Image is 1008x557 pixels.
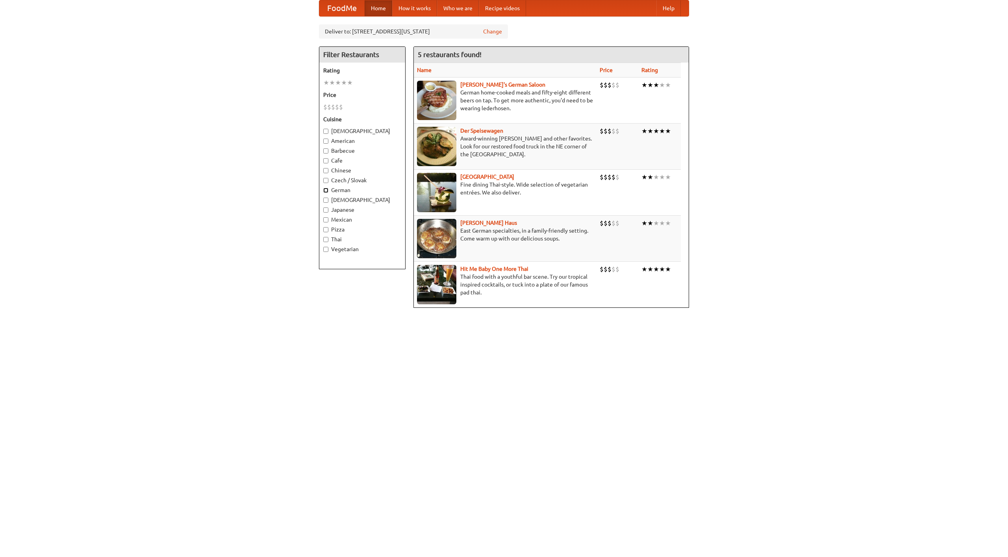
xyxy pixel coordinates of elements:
li: $ [611,173,615,181]
p: German home-cooked meals and fifty-eight different beers on tap. To get more authentic, you'd nee... [417,89,593,112]
li: $ [604,265,608,274]
li: $ [611,127,615,135]
input: American [323,139,328,144]
li: ★ [665,265,671,274]
a: [PERSON_NAME]'s German Saloon [460,81,545,88]
input: Pizza [323,227,328,232]
a: Help [656,0,681,16]
input: [DEMOGRAPHIC_DATA] [323,129,328,134]
li: ★ [647,81,653,89]
li: $ [615,127,619,135]
li: ★ [659,127,665,135]
p: Award-winning [PERSON_NAME] and other favorites. Look for our restored food truck in the NE corne... [417,135,593,158]
h5: Rating [323,67,401,74]
a: How it works [392,0,437,16]
li: $ [335,103,339,111]
a: Who we are [437,0,479,16]
ng-pluralize: 5 restaurants found! [418,51,482,58]
input: Barbecue [323,148,328,154]
input: Czech / Slovak [323,178,328,183]
li: $ [608,173,611,181]
li: ★ [653,219,659,228]
li: ★ [653,173,659,181]
label: [DEMOGRAPHIC_DATA] [323,196,401,204]
img: satay.jpg [417,173,456,212]
a: Recipe videos [479,0,526,16]
li: ★ [647,265,653,274]
label: Chinese [323,167,401,174]
li: ★ [659,81,665,89]
li: ★ [335,78,341,87]
input: Cafe [323,158,328,163]
a: Change [483,28,502,35]
li: ★ [641,127,647,135]
li: ★ [659,219,665,228]
label: Mexican [323,216,401,224]
b: Hit Me Baby One More Thai [460,266,528,272]
a: FoodMe [319,0,365,16]
li: $ [331,103,335,111]
li: $ [604,81,608,89]
a: [PERSON_NAME] Haus [460,220,517,226]
li: ★ [329,78,335,87]
label: Pizza [323,226,401,233]
li: $ [327,103,331,111]
a: Home [365,0,392,16]
li: $ [604,173,608,181]
li: ★ [323,78,329,87]
a: Rating [641,67,658,73]
a: [GEOGRAPHIC_DATA] [460,174,514,180]
li: ★ [341,78,347,87]
li: $ [611,219,615,228]
a: Name [417,67,432,73]
a: Der Speisewagen [460,128,503,134]
label: American [323,137,401,145]
div: Deliver to: [STREET_ADDRESS][US_STATE] [319,24,508,39]
li: ★ [647,219,653,228]
img: speisewagen.jpg [417,127,456,166]
h4: Filter Restaurants [319,47,405,63]
li: $ [604,127,608,135]
input: Japanese [323,207,328,213]
label: Japanese [323,206,401,214]
li: $ [608,127,611,135]
li: ★ [653,265,659,274]
li: ★ [347,78,353,87]
input: Chinese [323,168,328,173]
li: $ [323,103,327,111]
li: $ [600,127,604,135]
p: Thai food with a youthful bar scene. Try our tropical inspired cocktails, or tuck into a plate of... [417,273,593,296]
li: $ [608,219,611,228]
li: $ [604,219,608,228]
img: esthers.jpg [417,81,456,120]
label: Cafe [323,157,401,165]
input: [DEMOGRAPHIC_DATA] [323,198,328,203]
li: $ [615,265,619,274]
input: Vegetarian [323,247,328,252]
li: ★ [641,173,647,181]
li: ★ [647,127,653,135]
li: ★ [659,173,665,181]
li: $ [611,265,615,274]
a: Price [600,67,613,73]
li: $ [615,219,619,228]
h5: Price [323,91,401,99]
li: ★ [641,219,647,228]
input: German [323,188,328,193]
input: Thai [323,237,328,242]
label: Barbecue [323,147,401,155]
li: ★ [653,81,659,89]
li: $ [608,265,611,274]
li: $ [600,81,604,89]
li: $ [611,81,615,89]
p: East German specialties, in a family-friendly setting. Come warm up with our delicious soups. [417,227,593,242]
li: ★ [641,81,647,89]
label: Czech / Slovak [323,176,401,184]
label: German [323,186,401,194]
input: Mexican [323,217,328,222]
img: babythai.jpg [417,265,456,304]
label: Vegetarian [323,245,401,253]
